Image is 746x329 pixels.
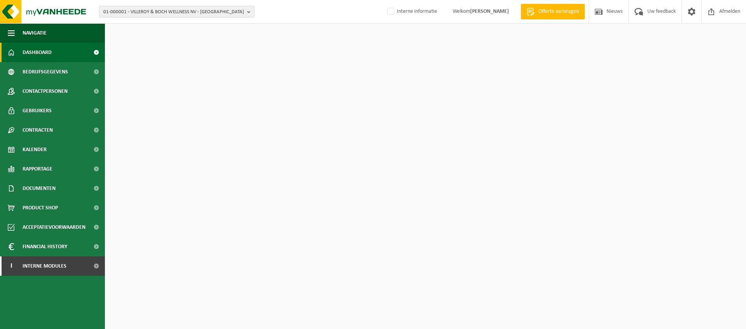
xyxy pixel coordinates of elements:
[23,82,68,101] span: Contactpersonen
[23,179,56,198] span: Documenten
[103,6,244,18] span: 01-000001 - VILLEROY & BOCH WELLNESS NV - [GEOGRAPHIC_DATA]
[521,4,585,19] a: Offerte aanvragen
[23,43,52,62] span: Dashboard
[23,218,85,237] span: Acceptatievoorwaarden
[23,256,66,276] span: Interne modules
[470,9,509,14] strong: [PERSON_NAME]
[23,101,52,120] span: Gebruikers
[23,23,47,43] span: Navigatie
[23,198,58,218] span: Product Shop
[537,8,581,16] span: Offerte aanvragen
[386,6,437,17] label: Interne informatie
[99,6,254,17] button: 01-000001 - VILLEROY & BOCH WELLNESS NV - [GEOGRAPHIC_DATA]
[23,140,47,159] span: Kalender
[8,256,15,276] span: I
[23,120,53,140] span: Contracten
[23,159,52,179] span: Rapportage
[23,237,67,256] span: Financial History
[23,62,68,82] span: Bedrijfsgegevens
